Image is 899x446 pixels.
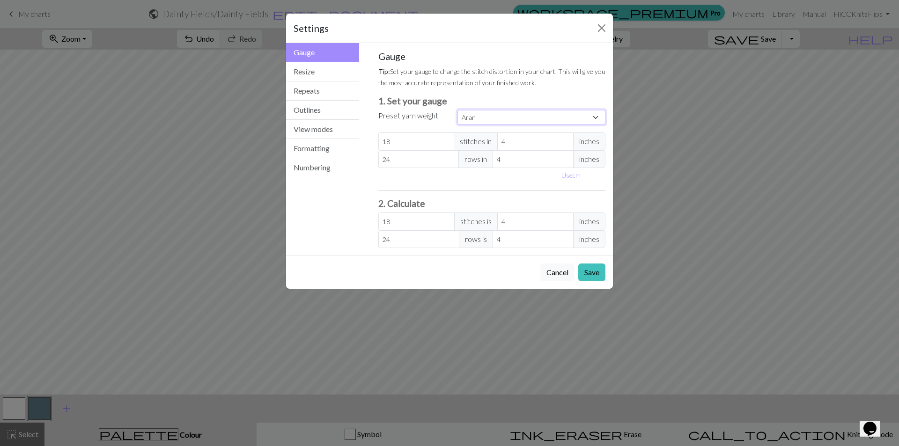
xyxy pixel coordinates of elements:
span: inches [573,230,605,248]
button: Outlines [286,101,359,120]
button: Close [594,21,609,36]
h5: Settings [294,21,329,35]
span: rows is [459,230,493,248]
button: Numbering [286,158,359,177]
button: Save [578,263,605,281]
strong: Tip: [378,67,390,75]
h3: 1. Set your gauge [378,95,606,106]
button: Usecm [557,168,585,183]
span: inches [573,150,605,168]
button: Formatting [286,139,359,158]
button: Repeats [286,81,359,101]
button: View modes [286,120,359,139]
h5: Gauge [378,51,606,62]
button: Gauge [286,43,359,62]
label: Preset yarn weight [378,110,438,121]
span: rows in [458,150,493,168]
small: Set your gauge to change the stitch distortion in your chart. This will give you the most accurat... [378,67,605,87]
span: stitches in [454,132,498,150]
button: Cancel [540,263,575,281]
iframe: chat widget [860,409,890,437]
button: Resize [286,62,359,81]
span: stitches is [454,212,498,230]
span: inches [573,132,605,150]
span: inches [573,212,605,230]
h3: 2. Calculate [378,198,606,209]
